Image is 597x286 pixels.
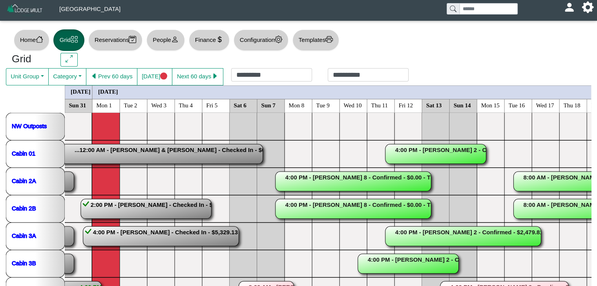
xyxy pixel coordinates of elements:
[152,102,166,108] text: Wed 3
[88,29,142,51] button: Reservationscalendar2 check
[179,102,193,108] text: Thu 4
[371,102,388,108] text: Thu 11
[53,29,84,51] button: Gridgrid
[6,3,44,17] img: Z
[289,102,305,108] text: Mon 8
[12,232,36,239] a: Cabin 3A
[454,102,471,108] text: Sun 14
[328,68,409,81] input: Check out
[234,29,288,51] button: Configurationgear
[12,150,35,156] a: Cabin 01
[14,29,49,51] button: Homehouse
[160,72,168,80] svg: circle fill
[36,36,43,43] svg: house
[137,68,172,85] button: [DATE]circle fill
[71,88,91,94] text: [DATE]
[509,102,525,108] text: Tue 16
[12,205,36,211] a: Cabin 2B
[124,102,137,108] text: Tue 2
[536,102,554,108] text: Wed 17
[261,102,276,108] text: Sun 7
[172,68,223,85] button: Next 60 dayscaret right fill
[234,102,247,108] text: Sat 6
[86,68,137,85] button: caret left fillPrev 60 days
[292,29,339,51] button: Templatesprinter
[97,102,112,108] text: Mon 1
[450,5,456,12] svg: search
[48,68,86,85] button: Category
[171,36,179,43] svg: person
[231,68,312,81] input: Check in
[211,72,219,80] svg: caret right fill
[60,53,77,67] button: arrows angle expand
[6,68,49,85] button: Unit Group
[91,72,98,80] svg: caret left fill
[316,102,330,108] text: Tue 9
[12,53,49,65] h3: Grid
[216,36,223,43] svg: currency dollar
[146,29,184,51] button: Peopleperson
[71,36,78,43] svg: grid
[66,55,73,63] svg: arrows angle expand
[189,29,230,51] button: Financecurrency dollar
[12,259,36,266] a: Cabin 3B
[275,36,282,43] svg: gear
[12,122,47,129] a: NW Outposts
[344,102,362,108] text: Wed 10
[98,88,118,94] text: [DATE]
[564,102,581,108] text: Thu 18
[69,102,86,108] text: Sun 31
[585,4,591,10] svg: gear fill
[12,177,36,184] a: Cabin 2A
[325,36,333,43] svg: printer
[206,102,218,108] text: Fri 5
[426,102,442,108] text: Sat 13
[566,4,572,10] svg: person fill
[481,102,500,108] text: Mon 15
[399,102,413,108] text: Fri 12
[129,36,136,43] svg: calendar2 check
